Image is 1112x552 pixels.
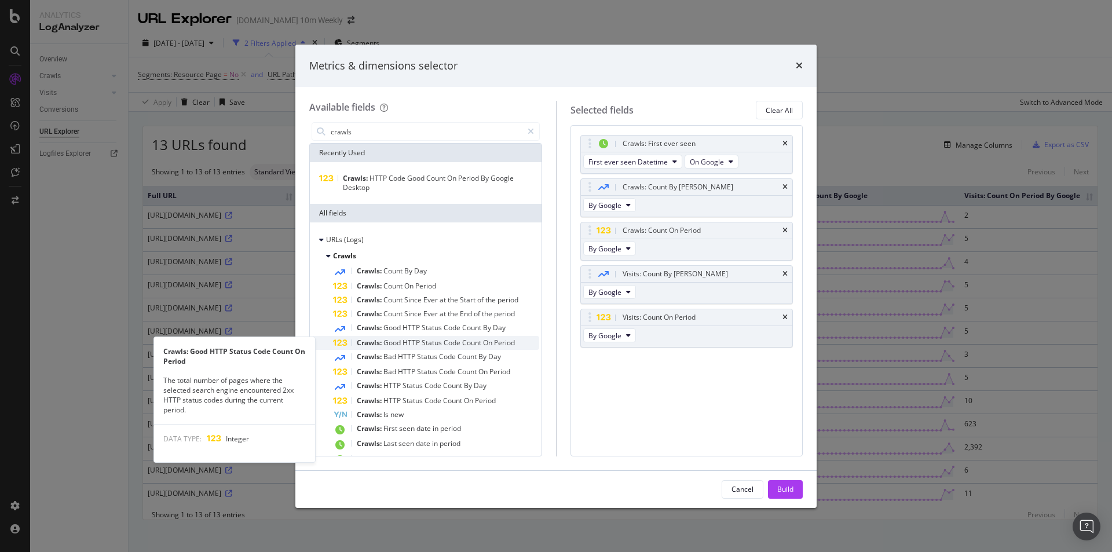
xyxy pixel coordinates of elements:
span: Count [462,323,483,332]
span: HTTP [403,323,422,332]
button: By Google [583,242,636,255]
span: Crawls: [357,438,383,448]
span: Code [425,381,443,390]
div: times [782,314,788,321]
div: times [796,59,803,74]
div: Open Intercom Messenger [1073,513,1100,540]
span: HTTP [383,381,403,390]
span: seen [399,423,416,433]
span: Status [417,352,439,361]
span: Crawls: [357,295,383,305]
span: Code [439,367,458,376]
span: By [464,381,474,390]
div: modal [295,45,817,508]
button: Build [768,480,803,499]
span: Status [422,323,444,332]
div: Visits: Count On Period [623,312,696,323]
div: Crawls: Count By [PERSON_NAME]timesBy Google [580,178,793,217]
div: Crawls: Count By [PERSON_NAME] [623,181,733,193]
span: On Google [690,157,724,167]
span: By Google [588,331,621,341]
span: Count [383,309,404,319]
span: Status [403,396,425,405]
span: Period [458,173,481,183]
div: Crawls: Good HTTP Status Code Count On Period [154,346,315,366]
span: Day [474,381,487,390]
div: Recently Used [310,144,542,162]
span: the [448,295,460,305]
span: By Google [588,244,621,254]
span: Since [404,309,423,319]
span: period [440,423,461,433]
div: All fields [310,204,542,222]
div: Metrics & dimensions selector [309,59,458,74]
span: HTTP [403,338,422,348]
span: in [433,423,440,433]
span: Bad [383,352,398,361]
span: Since [404,295,423,305]
span: (Logs) [344,235,364,244]
span: By [481,173,491,183]
span: Code [425,396,443,405]
span: Day [493,323,506,332]
span: Crawls: [357,323,383,332]
span: date [416,423,433,433]
button: By Google [583,198,636,212]
span: period [498,295,518,305]
span: Code [389,173,407,183]
span: On [483,338,494,348]
span: On [464,396,475,405]
span: Desktop [343,182,370,192]
span: period [440,438,460,448]
span: Bad [383,367,398,376]
div: times [782,270,788,277]
span: Status [417,367,439,376]
span: Crawls: [357,396,383,405]
span: Crawls: [357,367,383,376]
span: URLs [326,235,344,244]
span: Status [403,381,425,390]
span: On [404,281,415,291]
span: By [404,266,414,276]
span: the [448,309,460,319]
span: Count [443,381,464,390]
span: Crawls: [357,338,383,348]
div: Crawls: First ever seen [623,138,696,149]
span: Count [383,295,404,305]
span: Is [383,410,390,419]
button: First ever seen Datetime [583,155,682,169]
span: of [477,295,485,305]
span: Crawls: [357,266,383,276]
span: Code [444,323,462,332]
div: The total number of pages where the selected search engine encountered 2xx HTTP status codes duri... [154,375,315,415]
span: Code [444,338,462,348]
span: the [485,295,498,305]
div: Crawls: Count On PeriodtimesBy Google [580,222,793,261]
span: Count [426,173,447,183]
span: period [494,309,515,319]
div: Crawls: Count On Period [623,225,701,236]
input: Search by field name [330,123,522,140]
span: HTTP [398,367,417,376]
span: By [483,323,493,332]
span: Period [494,338,515,348]
span: Day [414,266,427,276]
span: Google [491,173,514,183]
span: Start [460,295,477,305]
div: Visits: Count By [PERSON_NAME]timesBy Google [580,265,793,304]
span: Period [415,281,436,291]
div: times [782,227,788,234]
span: Code [439,352,458,361]
span: at [440,309,448,319]
span: Crawls: [343,173,370,183]
span: Period [489,367,510,376]
div: Crawls: First ever seentimesFirst ever seen DatetimeOn Google [580,135,793,174]
span: Ever [423,295,440,305]
div: Selected fields [570,104,634,117]
span: seen [398,438,416,448]
span: End [460,309,474,319]
div: Cancel [731,484,753,494]
span: at [440,295,448,305]
span: First [383,423,399,433]
span: On [478,367,489,376]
